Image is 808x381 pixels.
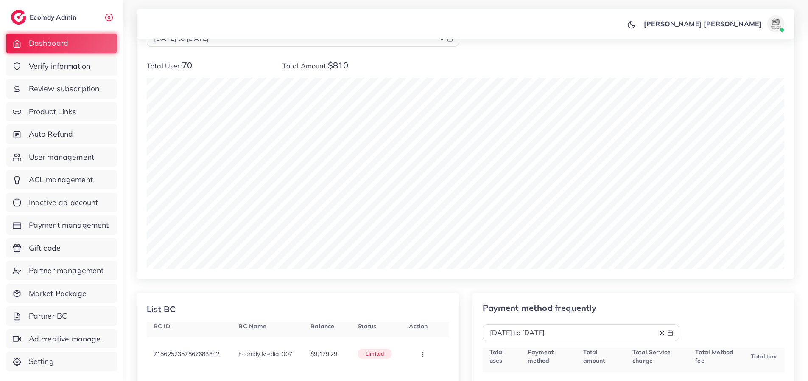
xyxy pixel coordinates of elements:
span: Total Method fee [695,348,733,364]
span: Payment management [29,220,109,231]
span: Market Package [29,288,87,299]
div: List BC [147,303,176,315]
span: Auto Refund [29,129,73,140]
span: Total tax [751,353,777,360]
a: Partner BC [6,306,117,326]
p: [PERSON_NAME] [PERSON_NAME] [644,19,762,29]
p: limited [366,349,384,359]
p: $9,179.29 [310,349,337,359]
a: Gift code [6,238,117,258]
span: 70 [182,60,192,71]
h2: Ecomdy Admin [30,13,78,21]
a: Payment management [6,215,117,235]
span: Product Links [29,106,76,117]
a: ACL management [6,170,117,189]
p: Total Amount: [282,60,459,71]
a: Partner management [6,261,117,280]
span: User management [29,152,94,163]
span: Total amount [583,348,605,364]
a: Review subscription [6,79,117,99]
span: Balance [310,322,334,330]
span: Gift code [29,243,61,254]
span: Ad creative management [29,333,110,344]
a: Setting [6,352,117,371]
a: User management [6,147,117,167]
p: 7156252357867683842 [154,349,219,359]
span: ACL management [29,174,93,185]
span: $810 [328,60,349,71]
span: Total Service charge [632,348,671,364]
span: Verify information [29,61,91,72]
span: Dashboard [29,38,68,49]
span: Inactive ad account [29,197,98,208]
span: BC Name [238,322,266,330]
img: avatar [767,15,784,32]
span: Total uses [489,348,504,364]
a: [PERSON_NAME] [PERSON_NAME]avatar [639,15,788,32]
img: logo [11,10,26,25]
a: Auto Refund [6,124,117,144]
span: Action [409,322,428,330]
a: Product Links [6,102,117,121]
span: BC ID [154,322,171,330]
span: Partner BC [29,310,67,322]
span: Status [358,322,376,330]
span: Partner management [29,265,104,276]
p: Ecomdy Media_007 [238,349,292,359]
p: Payment method frequently [483,303,679,313]
a: Inactive ad account [6,193,117,212]
p: Total User: [147,60,269,71]
a: logoEcomdy Admin [11,10,78,25]
a: Verify information [6,56,117,76]
span: [DATE] to [DATE] [490,328,545,337]
span: Setting [29,356,54,367]
span: Payment method [528,348,554,364]
a: Market Package [6,284,117,303]
a: Dashboard [6,34,117,53]
a: Ad creative management [6,329,117,349]
span: Review subscription [29,83,100,94]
